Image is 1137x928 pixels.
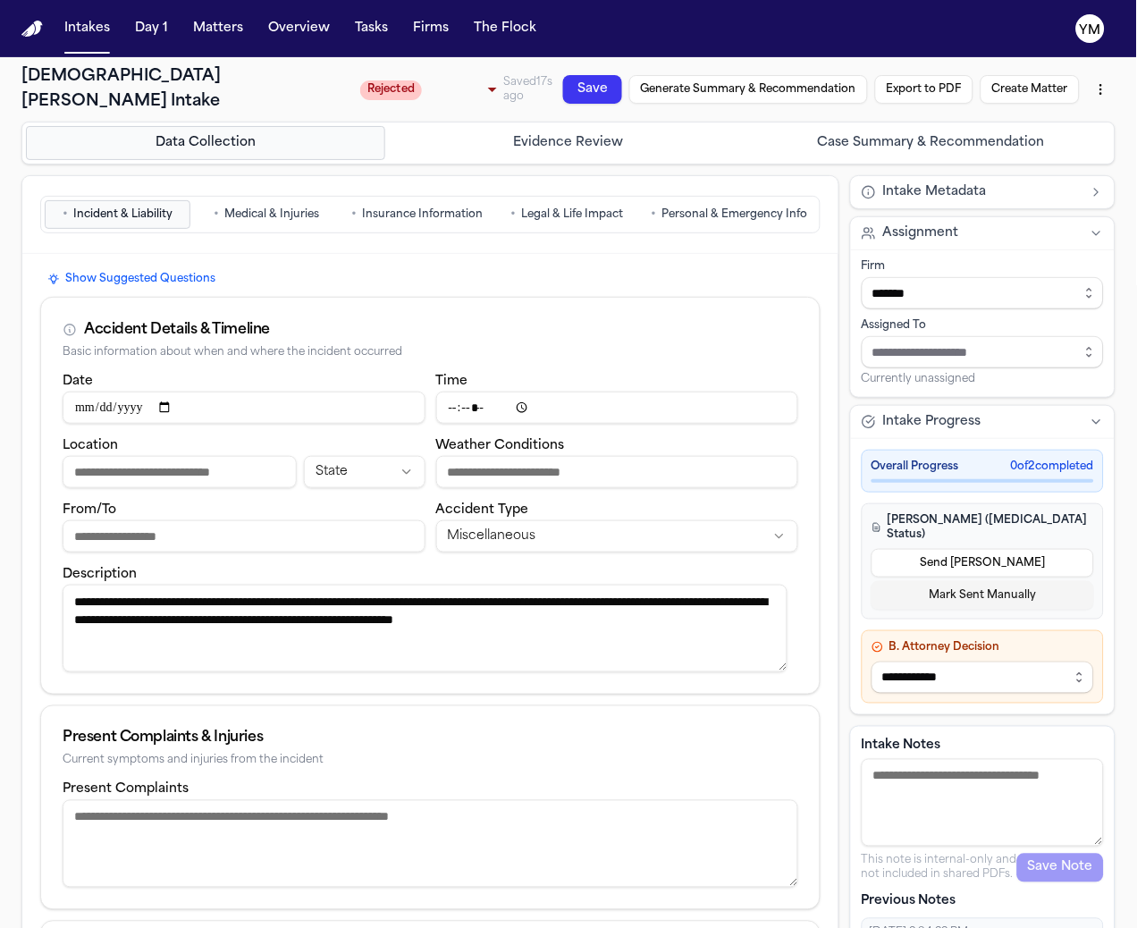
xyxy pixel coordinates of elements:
span: 0 of 2 completed [1011,460,1094,474]
input: Incident time [436,392,799,424]
div: Assigned To [862,318,1104,333]
button: Go to Evidence Review step [389,126,748,160]
label: Location [63,439,118,452]
p: This note is internal-only and not included in shared PDFs. [862,854,1017,882]
label: Intake Notes [862,738,1104,755]
span: Assignment [883,224,959,242]
h1: [DEMOGRAPHIC_DATA][PERSON_NAME] Intake [21,64,350,114]
label: Weather Conditions [436,439,565,452]
div: Present Complaints & Injuries [63,728,798,749]
div: Basic information about when and where the incident occurred [63,346,798,359]
label: Date [63,375,93,388]
img: Finch Logo [21,21,43,38]
span: Legal & Life Impact [522,207,624,222]
button: Save [563,75,622,104]
input: From/To destination [63,520,425,553]
input: Weather conditions [436,456,799,488]
span: Intake Progress [883,413,981,431]
input: Incident location [63,456,297,488]
h4: B. Attorney Decision [872,640,1094,654]
button: Show Suggested Questions [40,268,223,290]
span: Rejected [360,80,422,100]
span: Overall Progress [872,460,959,474]
nav: Intake steps [26,126,1111,160]
button: Intake Progress [851,406,1115,438]
span: Intake Metadata [883,183,987,201]
button: Export to PDF [875,75,973,104]
input: Select firm [862,277,1104,309]
button: Tasks [348,13,395,45]
textarea: Incident description [63,585,787,672]
div: Accident Details & Timeline [84,319,270,341]
input: Incident date [63,392,425,424]
div: Firm [862,259,1104,274]
span: Incident & Liability [73,207,173,222]
button: Go to Data Collection step [26,126,385,160]
span: Currently unassigned [862,372,976,386]
label: Accident Type [436,503,529,517]
button: Matters [186,13,250,45]
button: Incident state [304,456,425,488]
span: • [215,206,220,224]
h4: [PERSON_NAME] ([MEDICAL_DATA] Status) [872,513,1094,542]
button: Day 1 [128,13,175,45]
span: Personal & Emergency Info [662,207,808,222]
input: Assign to staff member [862,336,1104,368]
textarea: Present complaints [63,800,798,888]
button: Go to Case Summary & Recommendation step [752,126,1111,160]
button: More actions [1087,73,1116,105]
label: Description [63,568,137,581]
button: Intakes [57,13,117,45]
textarea: Intake notes [862,759,1104,847]
span: Insurance Information [362,207,483,222]
label: Time [436,375,468,388]
button: Intake Metadata [851,176,1115,208]
button: Create Matter [981,75,1080,104]
span: • [351,206,357,224]
button: Firms [406,13,456,45]
span: Medical & Injuries [225,207,320,222]
button: Go to Medical & Injuries [194,200,340,229]
button: Go to Personal & Emergency Info [644,200,816,229]
button: Overview [261,13,337,45]
div: Current symptoms and injuries from the incident [63,755,798,768]
button: Send [PERSON_NAME] [872,549,1094,578]
button: Go to Legal & Life Impact [494,200,640,229]
span: Saved 17s ago [503,77,552,102]
span: • [652,206,657,224]
label: Present Complaints [63,783,189,797]
span: • [63,206,68,224]
button: Go to Incident & Liability [45,200,190,229]
button: Go to Insurance Information [343,200,491,229]
span: • [511,206,517,224]
p: Previous Notes [862,893,1104,911]
button: Generate Summary & Recommendation [629,75,868,104]
button: Assignment [851,217,1115,249]
label: From/To [63,503,116,517]
button: Mark Sent Manually [872,581,1094,610]
div: Update intake status [360,77,503,102]
a: Home [21,21,43,38]
button: The Flock [467,13,543,45]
